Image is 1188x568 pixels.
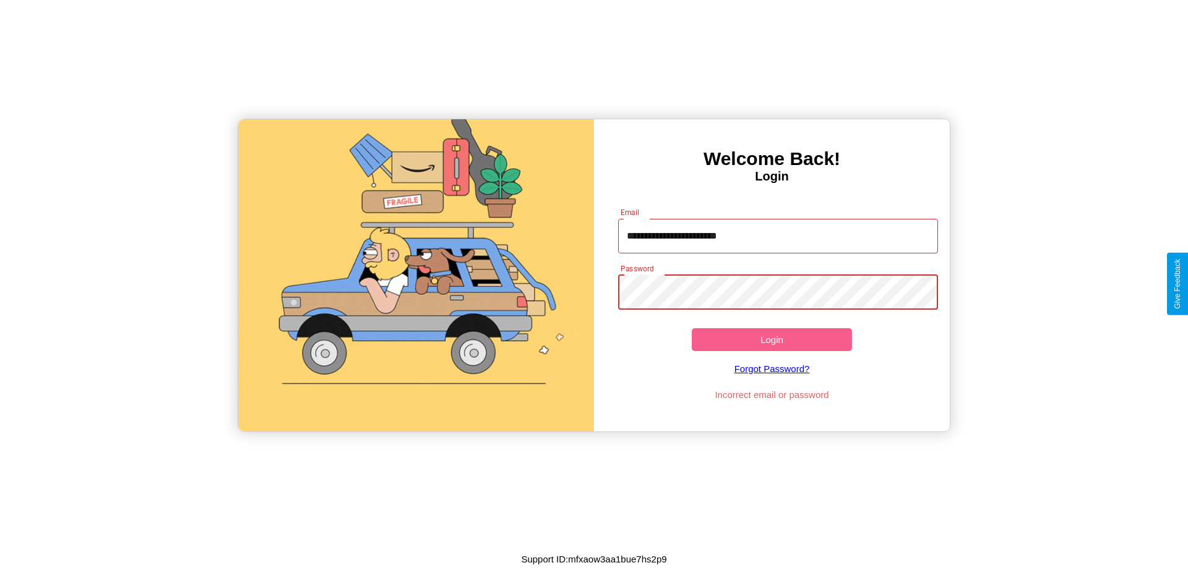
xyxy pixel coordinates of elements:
div: Give Feedback [1173,259,1182,309]
label: Password [621,263,653,274]
img: gif [238,119,594,431]
a: Forgot Password? [612,351,932,386]
h3: Welcome Back! [594,148,950,169]
label: Email [621,207,640,218]
button: Login [692,328,852,351]
p: Support ID: mfxaow3aa1bue7hs2p9 [521,551,666,567]
h4: Login [594,169,950,184]
p: Incorrect email or password [612,386,932,403]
